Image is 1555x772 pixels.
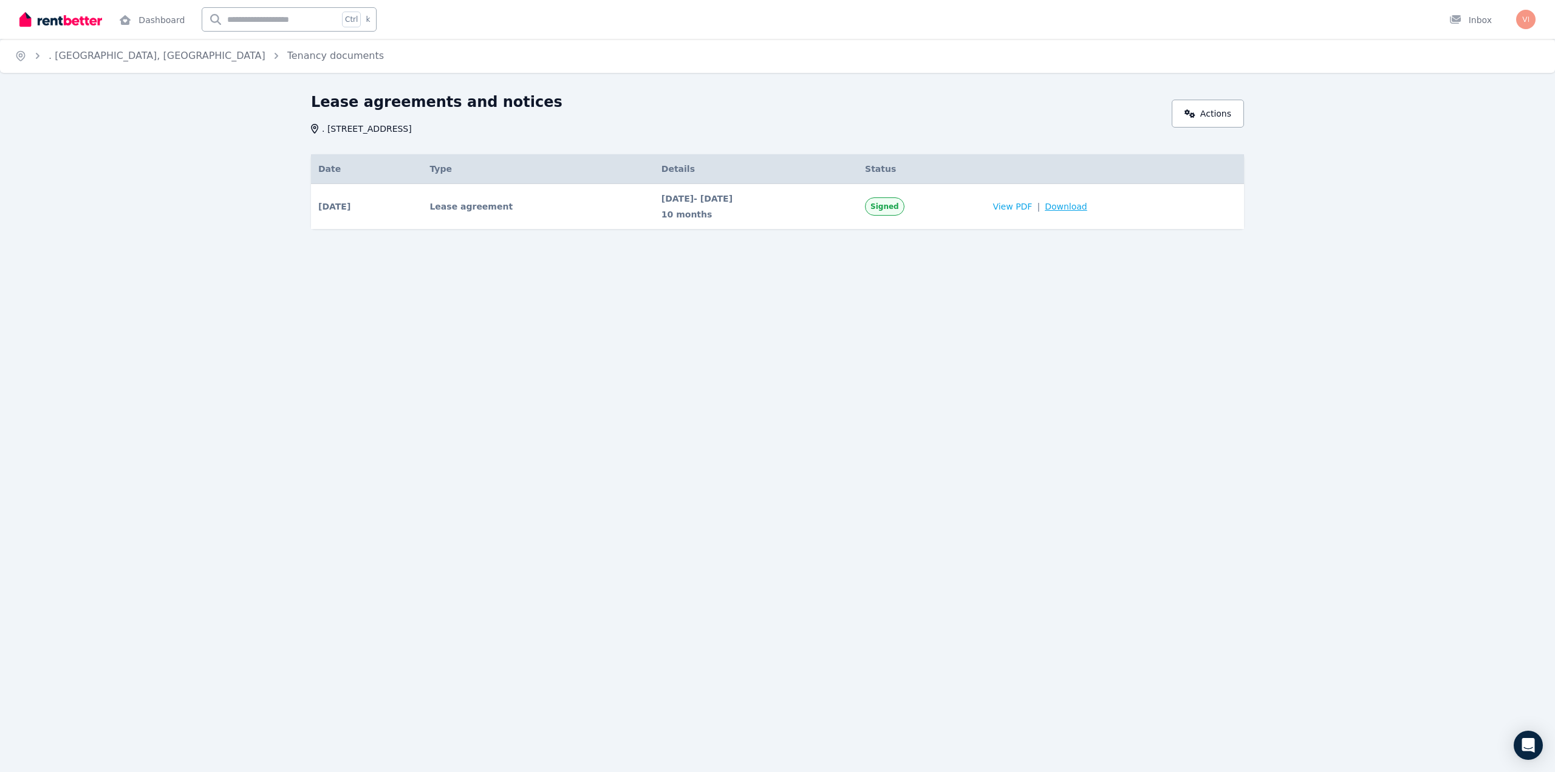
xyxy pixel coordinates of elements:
span: 10 months [661,208,850,220]
span: . [STREET_ADDRESS] [322,123,412,135]
span: Download [1045,200,1087,213]
th: Date [311,154,422,184]
span: Ctrl [342,12,361,27]
span: | [1037,200,1040,213]
td: Lease agreement [422,184,654,230]
h1: Lease agreements and notices [311,92,562,112]
a: Tenancy documents [287,50,384,61]
div: Open Intercom Messenger [1514,731,1543,760]
img: RentBetter [19,10,102,29]
th: Type [422,154,654,184]
span: [DATE] [318,200,350,213]
a: . [GEOGRAPHIC_DATA], [GEOGRAPHIC_DATA] [49,50,265,61]
th: Status [858,154,985,184]
a: Actions [1172,100,1244,128]
span: [DATE] - [DATE] [661,193,850,205]
span: View PDF [993,200,1032,213]
img: Vishal Hakmana Kodithuwakkuge [1516,10,1536,29]
div: Inbox [1449,14,1492,26]
th: Details [654,154,858,184]
span: k [366,15,370,24]
span: Signed [870,202,899,211]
